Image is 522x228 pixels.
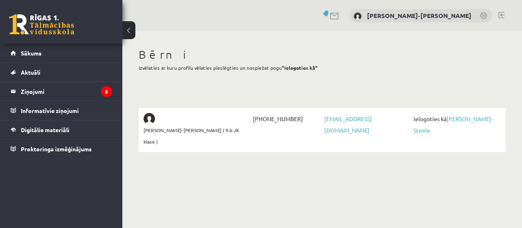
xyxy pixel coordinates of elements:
[101,86,112,97] i: 5
[251,113,322,124] span: [PHONE_NUMBER]
[411,113,501,136] span: Ielogoties kā
[11,120,112,139] a: Digitālie materiāli
[11,101,112,120] a: Informatīvie ziņojumi
[21,49,42,57] span: Sākums
[21,82,112,101] legend: Ziņojumi
[282,64,318,71] b: "Ielogoties kā"
[11,63,112,82] a: Aktuāli
[144,113,155,124] img: Ēriks Jurģis Zuments-Steele
[139,64,506,71] p: Izvēlaties ar kuru profilu vēlaties pieslēgties un nospiežat pogu
[21,126,69,133] span: Digitālie materiāli
[9,14,74,35] a: Rīgas 1. Tālmācības vidusskola
[21,101,112,120] legend: Informatīvie ziņojumi
[21,69,40,76] span: Aktuāli
[367,11,471,20] a: [PERSON_NAME]-[PERSON_NAME]
[414,115,493,134] a: [PERSON_NAME]-Steele
[324,115,372,134] a: [EMAIL_ADDRESS][DOMAIN_NAME]
[139,48,506,62] h1: Bērni
[11,44,112,62] a: Sākums
[21,145,92,153] span: Proktoringa izmēģinājums
[11,139,112,158] a: Proktoringa izmēģinājums
[11,82,112,101] a: Ziņojumi5
[354,12,362,20] img: Ulla Zumente-Steele
[144,124,251,147] span: [PERSON_NAME]-[PERSON_NAME] ( 9.b JK klase )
